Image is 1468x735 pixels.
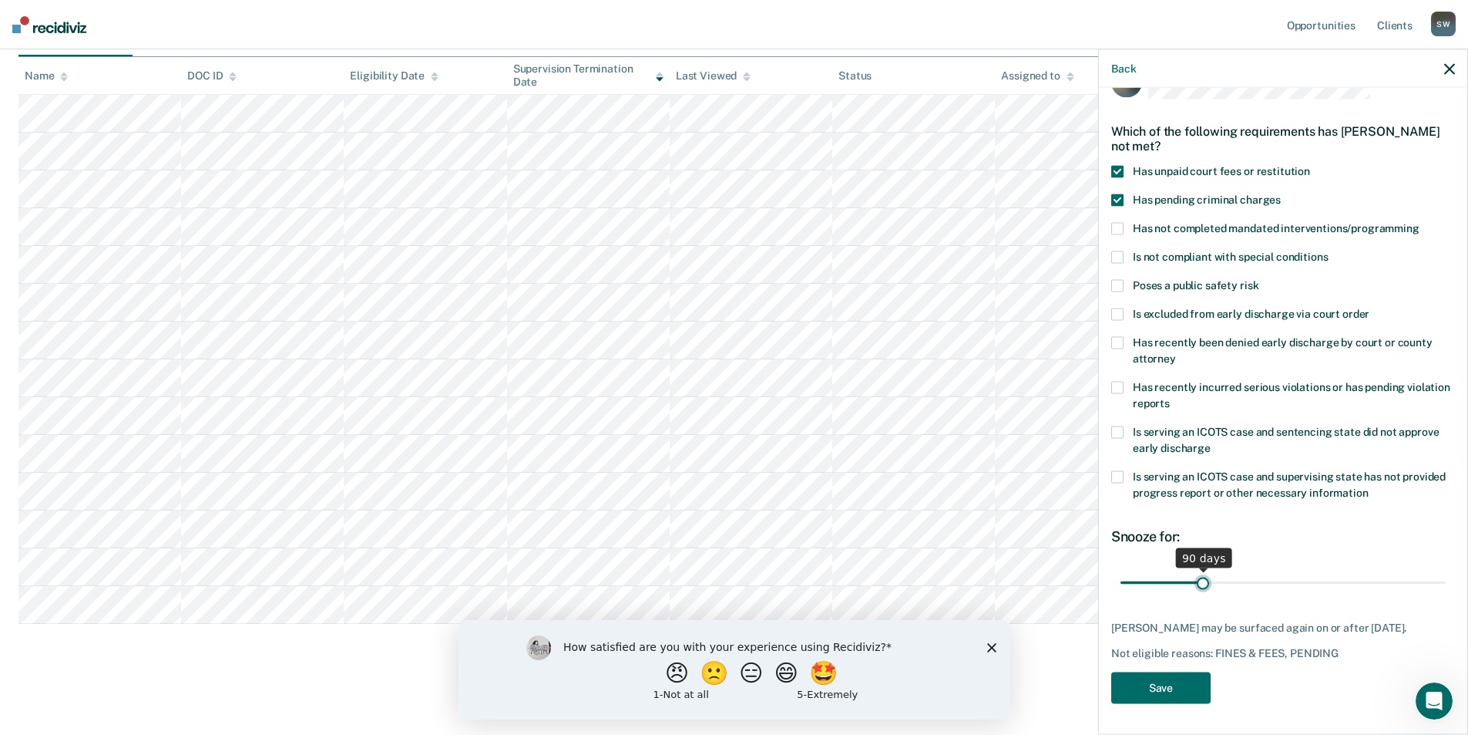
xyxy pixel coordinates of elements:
iframe: Intercom live chat [1416,683,1453,720]
div: [PERSON_NAME] may be surfaced again on or after [DATE]. [1111,621,1455,634]
span: Has pending criminal charges [1133,193,1281,205]
button: Back [1111,62,1136,75]
div: 90 days [1176,548,1232,568]
div: Not eligible reasons: FINES & FEES, PENDING [1111,647,1455,660]
div: Last Viewed [676,69,751,83]
div: S W [1431,12,1456,36]
div: Status [838,69,872,83]
iframe: Survey by Kim from Recidiviz [459,620,1010,720]
div: DOC ID [187,69,237,83]
div: Name [25,69,68,83]
span: Is serving an ICOTS case and sentencing state did not approve early discharge [1133,425,1439,453]
span: Has unpaid court fees or restitution [1133,164,1310,177]
div: Supervision Termination Date [513,62,663,89]
img: Recidiviz [12,16,86,33]
span: Is serving an ICOTS case and supervising state has not provided progress report or other necessar... [1133,470,1446,498]
span: Is not compliant with special conditions [1133,250,1328,262]
span: Has recently been denied early discharge by court or county attorney [1133,335,1433,364]
button: Save [1111,672,1211,703]
div: Assigned to [1001,69,1073,83]
span: Poses a public safety risk [1133,278,1258,291]
span: Has recently incurred serious violations or has pending violation reports [1133,380,1450,409]
div: Which of the following requirements has [PERSON_NAME] not met? [1111,111,1455,165]
div: Eligibility Date [350,69,438,83]
span: Has not completed mandated interventions/programming [1133,221,1419,234]
span: Is excluded from early discharge via court order [1133,307,1369,319]
div: Snooze for: [1111,528,1455,545]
